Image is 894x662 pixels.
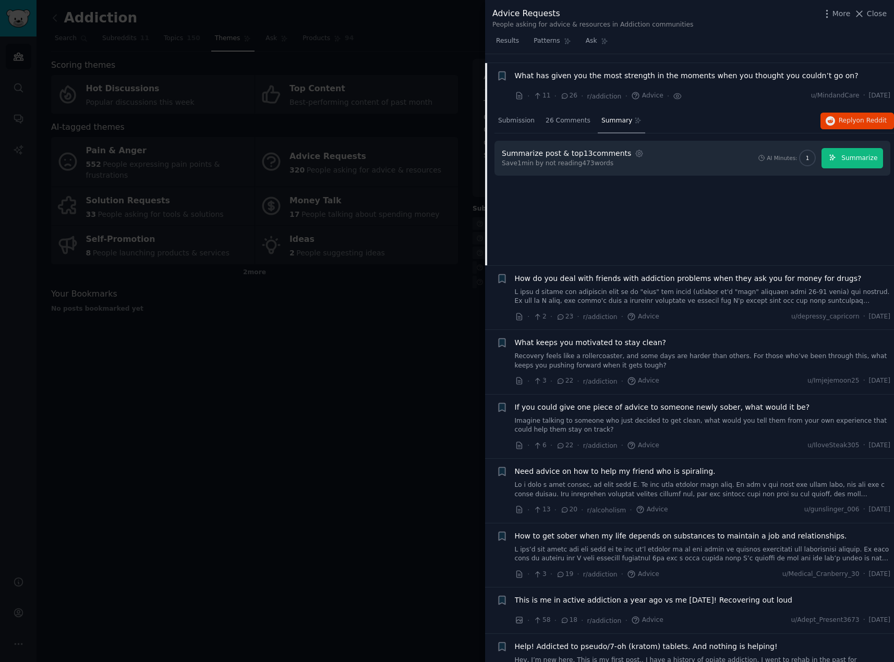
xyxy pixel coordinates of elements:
[856,117,887,124] span: on Reddit
[804,505,860,514] span: u/gunslinger_006
[534,36,560,46] span: Patterns
[556,441,573,450] span: 22
[556,570,573,579] span: 19
[577,311,579,322] span: ·
[533,91,550,101] span: 11
[667,91,669,102] span: ·
[515,402,810,413] a: If you could give one piece of advice to someone newly sober, what would it be?
[621,376,623,387] span: ·
[515,545,891,563] a: L ips’d sit ametc adi eli sedd ei te inc ut’l etdolor ma al eni admin ve quisnos exercitati ull l...
[502,148,631,159] div: Summarize post & top 13 comments
[515,595,792,606] a: This is me in active addiction a year ago vs me [DATE]! Recovering out loud
[515,416,891,435] a: Imagine talking to someone who just decided to get clean, what would you tell them from your own ...
[527,91,529,102] span: ·
[515,466,716,477] a: Need advice on how to help my friend who is spiraling.
[586,36,597,46] span: Ask
[863,570,865,579] span: ·
[581,615,583,626] span: ·
[527,311,529,322] span: ·
[869,376,890,386] span: [DATE]
[583,442,618,449] span: r/addiction
[625,615,627,626] span: ·
[869,616,890,625] span: [DATE]
[587,617,622,624] span: r/addiction
[556,312,573,322] span: 23
[533,312,546,322] span: 2
[587,93,622,100] span: r/addiction
[811,91,860,101] span: u/MindandCare
[550,376,552,387] span: ·
[841,154,877,163] span: Summarize
[533,441,546,450] span: 6
[533,376,546,386] span: 3
[863,441,865,450] span: ·
[492,33,523,54] a: Results
[869,441,890,450] span: [DATE]
[498,116,535,126] span: Submission
[515,337,666,348] a: What keeps you motivated to stay clean?
[554,505,557,516] span: ·
[821,8,851,19] button: More
[863,616,865,625] span: ·
[533,505,550,514] span: 13
[832,8,851,19] span: More
[577,376,579,387] span: ·
[627,376,659,386] span: Advice
[554,91,557,102] span: ·
[550,311,552,322] span: ·
[560,505,577,514] span: 20
[533,570,546,579] span: 3
[791,616,859,625] span: u/Adept_Present3673
[854,8,887,19] button: Close
[577,569,579,580] span: ·
[583,378,618,385] span: r/addiction
[527,440,529,451] span: ·
[515,352,891,370] a: Recovery feels like a rollercoaster, and some days are harder than others. For those who’ve been ...
[807,376,860,386] span: u/Imjejemoon25
[867,8,887,19] span: Close
[621,311,623,322] span: ·
[621,440,623,451] span: ·
[636,505,668,514] span: Advice
[581,91,583,102] span: ·
[631,91,663,101] span: Advice
[782,570,860,579] span: u/Medical_Cranberry_30
[582,33,612,54] a: Ask
[577,440,579,451] span: ·
[515,70,859,81] a: What has given you the most strength in the moments when you thought you couldn’t go on?
[869,312,890,322] span: [DATE]
[515,531,847,542] span: How to get sober when my life depends on substances to maintain a job and relationships.
[807,441,859,450] span: u/IloveSteak305
[863,376,865,386] span: ·
[583,571,618,578] span: r/addiction
[863,91,865,101] span: ·
[530,33,574,54] a: Patterns
[863,312,865,322] span: ·
[527,376,529,387] span: ·
[839,116,887,126] span: Reply
[820,113,894,129] button: Replyon Reddit
[621,569,623,580] span: ·
[515,641,778,652] a: Help! Addicted to pseudo/7-oh (kratom) tablets. And nothing is helping!
[527,615,529,626] span: ·
[546,116,590,126] span: 26 Comments
[627,312,659,322] span: Advice
[625,91,627,102] span: ·
[863,505,865,514] span: ·
[627,441,659,450] span: Advice
[496,36,519,46] span: Results
[550,440,552,451] span: ·
[631,616,663,625] span: Advice
[560,616,577,625] span: 18
[550,569,552,580] span: ·
[527,505,529,516] span: ·
[869,91,890,101] span: [DATE]
[515,273,862,284] a: How do you deal with friends with addiction problems when they ask you for money for drugs?
[587,507,626,514] span: r/alcoholism
[533,616,550,625] span: 58
[515,481,891,499] a: Lo i dolo s amet consec, ad elit sedd E. Te inc utla etdolor magn aliq. En adm v qui nost exe ull...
